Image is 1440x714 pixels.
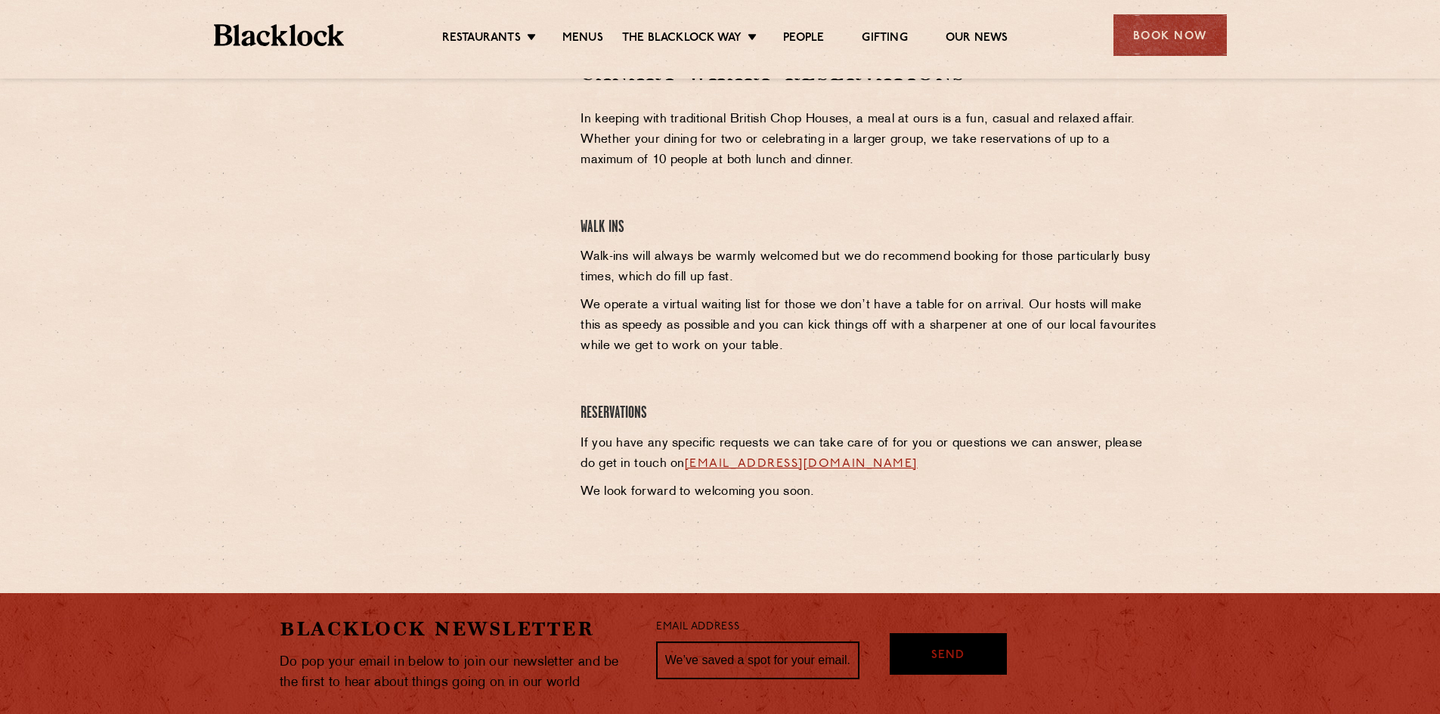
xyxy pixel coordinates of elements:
a: [EMAIL_ADDRESS][DOMAIN_NAME] [685,458,918,470]
iframe: OpenTable make booking widget [334,60,503,288]
a: Restaurants [442,31,521,48]
h4: Walk Ins [581,218,1160,238]
label: Email Address [656,619,739,636]
h4: Reservations [581,403,1160,424]
p: Walk-ins will always be warmly welcomed but we do recommend booking for those particularly busy t... [581,247,1160,288]
p: If you have any specific requests we can take care of for you or questions we can answer, please ... [581,434,1160,474]
p: In keeping with traditional British Chop Houses, a meal at ours is a fun, casual and relaxed affa... [581,110,1160,171]
input: We’ve saved a spot for your email... [656,641,859,679]
div: Book Now [1113,14,1227,56]
a: The Blacklock Way [622,31,742,48]
a: Gifting [862,31,907,48]
a: Our News [946,31,1008,48]
p: Do pop your email in below to join our newsletter and be the first to hear about things going on ... [280,652,633,693]
span: Send [931,648,965,665]
a: Menus [562,31,603,48]
img: BL_Textured_Logo-footer-cropped.svg [214,24,345,46]
h2: Blacklock Newsletter [280,616,633,642]
p: We operate a virtual waiting list for those we don’t have a table for on arrival. Our hosts will ... [581,295,1160,357]
p: We look forward to welcoming you soon. [581,482,1160,502]
a: People [783,31,824,48]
